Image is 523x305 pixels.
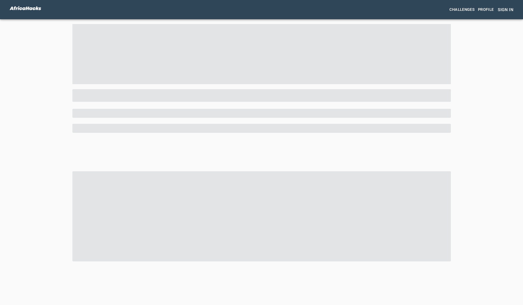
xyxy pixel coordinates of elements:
[449,6,475,13] span: Challenges
[495,4,516,15] button: Sign in
[498,6,513,14] span: Sign in
[448,4,476,15] a: Challenges
[478,6,494,13] span: Profile
[7,4,43,12] img: White_p4tsge.png
[476,4,495,15] a: Profile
